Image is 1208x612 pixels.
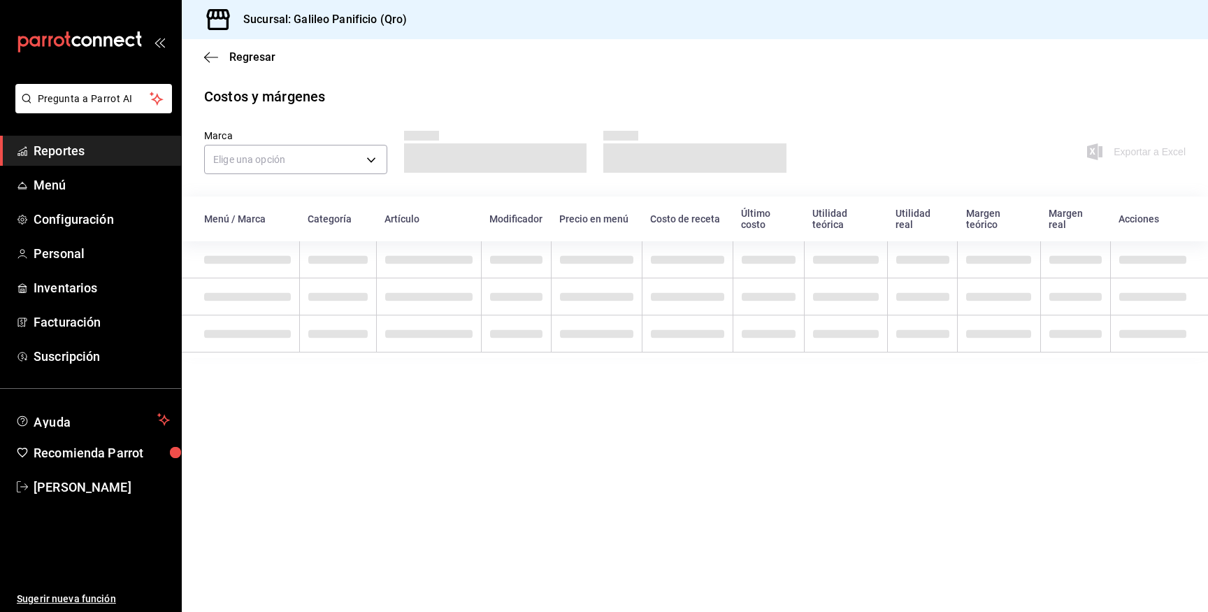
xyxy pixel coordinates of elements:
span: Configuración [34,210,170,229]
th: Modificador [481,197,551,241]
th: Margen real [1040,197,1110,241]
span: Ayuda [34,411,152,428]
th: Menú / Marca [182,197,299,241]
span: Suscripción [34,347,170,366]
th: Margen teórico [958,197,1040,241]
th: Acciones [1110,197,1208,241]
div: Elige una opción [204,145,387,174]
span: Regresar [229,50,275,64]
span: Sugerir nueva función [17,592,170,606]
span: Pregunta a Parrot AI [38,92,150,106]
th: Precio en menú [551,197,642,241]
a: Pregunta a Parrot AI [10,101,172,116]
span: [PERSON_NAME] [34,478,170,497]
div: Costos y márgenes [204,86,325,107]
th: Utilidad teórica [804,197,887,241]
h3: Sucursal: Galileo Panificio (Qro) [232,11,407,28]
span: Facturación [34,313,170,332]
button: open_drawer_menu [154,36,165,48]
th: Categoría [299,197,376,241]
span: Reportes [34,141,170,160]
button: Regresar [204,50,275,64]
label: Marca [204,131,387,141]
span: Inventarios [34,278,170,297]
span: Recomienda Parrot [34,443,170,462]
span: Menú [34,176,170,194]
th: Utilidad real [887,197,958,241]
th: Último costo [733,197,804,241]
span: Personal [34,244,170,263]
th: Costo de receta [642,197,733,241]
button: Pregunta a Parrot AI [15,84,172,113]
th: Artículo [376,197,481,241]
